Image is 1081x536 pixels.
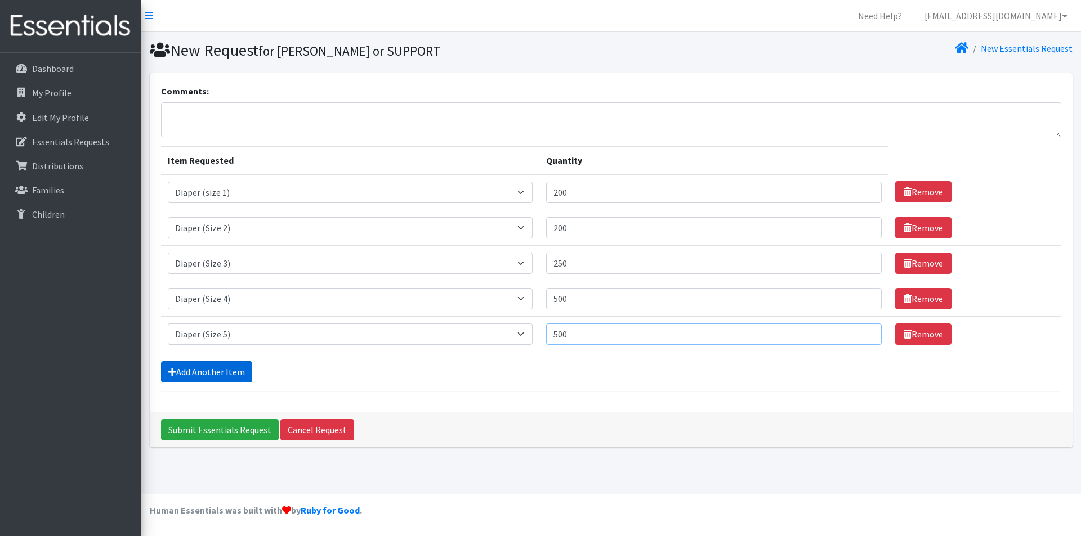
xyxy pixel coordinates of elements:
a: Need Help? [849,4,911,27]
p: Essentials Requests [32,136,109,147]
a: [EMAIL_ADDRESS][DOMAIN_NAME] [915,4,1076,27]
a: Remove [895,217,952,238]
a: Remove [895,323,952,345]
strong: Human Essentials was built with by . [150,505,362,516]
a: Edit My Profile [5,106,136,129]
img: HumanEssentials [5,7,136,45]
a: Essentials Requests [5,130,136,153]
p: Distributions [32,160,83,172]
a: Ruby for Good [301,505,360,516]
a: Cancel Request [280,419,354,440]
th: Quantity [539,146,888,174]
a: Remove [895,288,952,309]
label: Comments: [161,84,209,98]
a: Families [5,179,136,201]
p: Families [32,184,64,196]
a: Distributions [5,155,136,177]
p: Dashboard [32,63,74,74]
small: for [PERSON_NAME] or SUPPORT [258,43,440,59]
p: Edit My Profile [32,112,89,123]
h1: New Request [150,40,607,60]
p: My Profile [32,87,72,98]
p: Children [32,209,65,220]
a: Remove [895,253,952,274]
a: Dashboard [5,57,136,80]
input: Submit Essentials Request [161,419,279,440]
a: My Profile [5,82,136,104]
a: Remove [895,181,952,202]
a: Add Another Item [161,361,252,382]
th: Item Requested [161,146,539,174]
a: New Essentials Request [981,43,1073,54]
a: Children [5,203,136,226]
